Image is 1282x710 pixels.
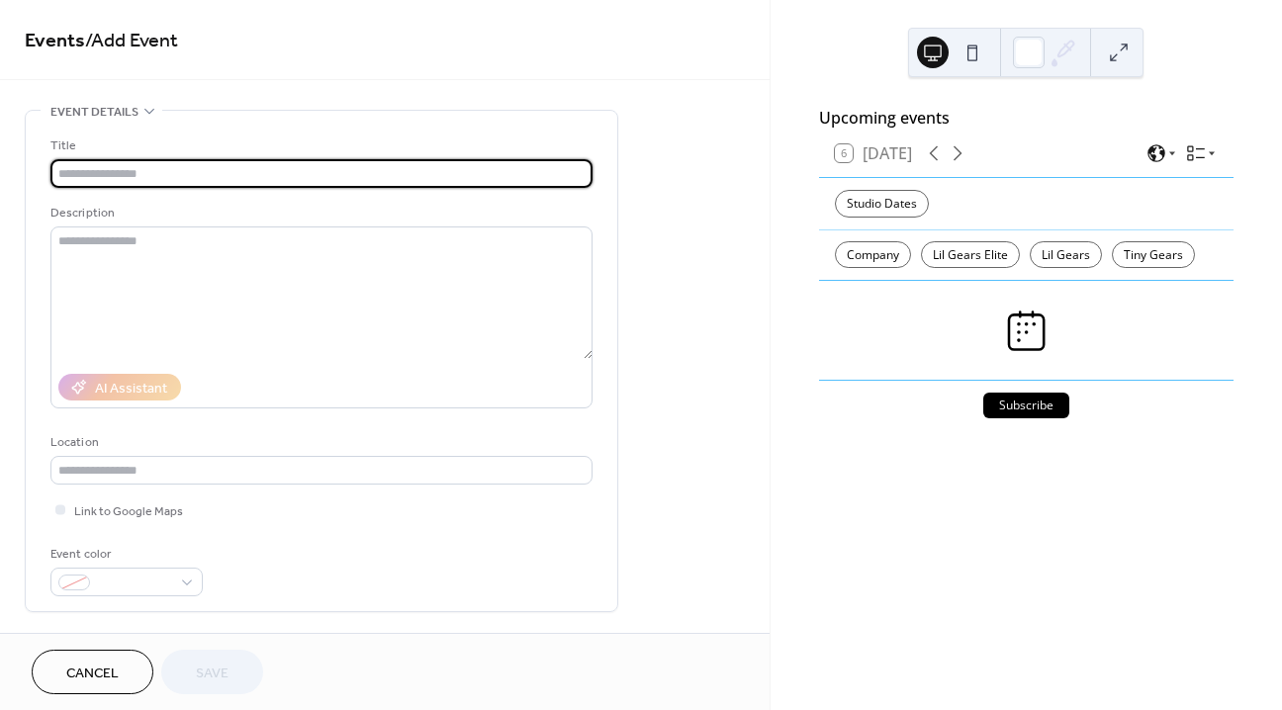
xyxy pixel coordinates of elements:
div: Event color [50,544,199,565]
span: Cancel [66,664,119,684]
div: Studio Dates [835,190,929,218]
div: Tiny Gears [1112,241,1195,269]
button: Cancel [32,650,153,694]
div: Company [835,241,911,269]
div: Description [50,203,589,223]
span: / Add Event [85,22,178,60]
span: Link to Google Maps [74,501,183,522]
button: Subscribe [983,393,1069,418]
div: Lil Gears Elite [921,241,1020,269]
div: Upcoming events [819,106,1234,130]
div: Title [50,135,589,156]
span: Event details [50,102,138,123]
div: Lil Gears [1030,241,1102,269]
a: Events [25,22,85,60]
div: Location [50,432,589,453]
